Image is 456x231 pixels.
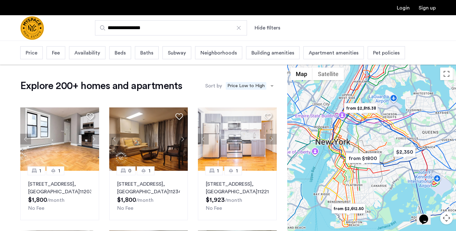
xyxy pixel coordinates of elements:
[20,107,99,171] img: a8b926f1-9a91-4e5e-b036-feb4fe78ee5d_638880945617247159.jpeg
[136,198,154,203] sub: /month
[198,107,277,171] img: 1990_638155466709863446.jpeg
[149,167,150,175] span: 1
[168,49,186,57] span: Subway
[225,198,242,203] sub: /month
[205,82,222,90] label: Sort by
[74,49,100,57] span: Availability
[198,134,209,144] button: Previous apartment
[419,5,436,10] a: Registration
[417,206,437,225] iframe: chat widget
[28,197,47,203] span: $1,800
[440,67,453,80] button: Toggle fullscreen view
[343,151,382,165] div: from $1800
[140,49,153,57] span: Baths
[206,197,225,203] span: $1,923
[391,145,418,159] div: $2,350
[329,202,368,216] div: from $2,612.50
[20,16,44,40] a: Cazamio Logo
[117,180,180,196] p: [STREET_ADDRESS] 11234
[39,167,41,175] span: 1
[109,171,188,220] a: 01[STREET_ADDRESS], [GEOGRAPHIC_DATA]11234No Fee
[251,49,294,57] span: Building amenities
[373,49,400,57] span: Pet policies
[309,49,358,57] span: Apartment amenities
[20,134,31,144] button: Previous apartment
[58,167,60,175] span: 1
[115,49,126,57] span: Beds
[341,101,380,115] div: from $2,815.38
[20,171,99,220] a: 11[STREET_ADDRESS], [GEOGRAPHIC_DATA]11203No Fee
[47,198,65,203] sub: /month
[28,180,91,196] p: [STREET_ADDRESS] 11203
[52,49,60,57] span: Fee
[117,206,133,211] span: No Fee
[206,180,269,196] p: [STREET_ADDRESS] 11221
[217,167,219,175] span: 1
[109,107,188,171] img: 8515455b-be52-4141-8a40-4c35d33cf98b_638925985418062972.jpeg
[200,49,237,57] span: Neighborhoods
[313,67,344,80] button: Show satellite imagery
[440,212,453,224] button: Map camera controls
[177,134,188,144] button: Next apartment
[128,167,131,175] span: 0
[255,24,280,32] button: Show or hide filters
[236,167,238,175] span: 1
[117,197,136,203] span: $1,800
[198,171,277,220] a: 11[STREET_ADDRESS], [GEOGRAPHIC_DATA]11221No Fee
[226,82,266,90] span: Price Low to High
[109,134,120,144] button: Previous apartment
[206,206,222,211] span: No Fee
[20,80,182,92] h1: Explore 200+ homes and apartments
[26,49,37,57] span: Price
[224,80,277,92] ng-select: sort-apartment
[397,5,410,10] a: Login
[266,134,277,144] button: Next apartment
[290,67,313,80] button: Show street map
[88,134,99,144] button: Next apartment
[28,206,44,211] span: No Fee
[20,16,44,40] img: logo
[95,20,247,35] input: Apartment Search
